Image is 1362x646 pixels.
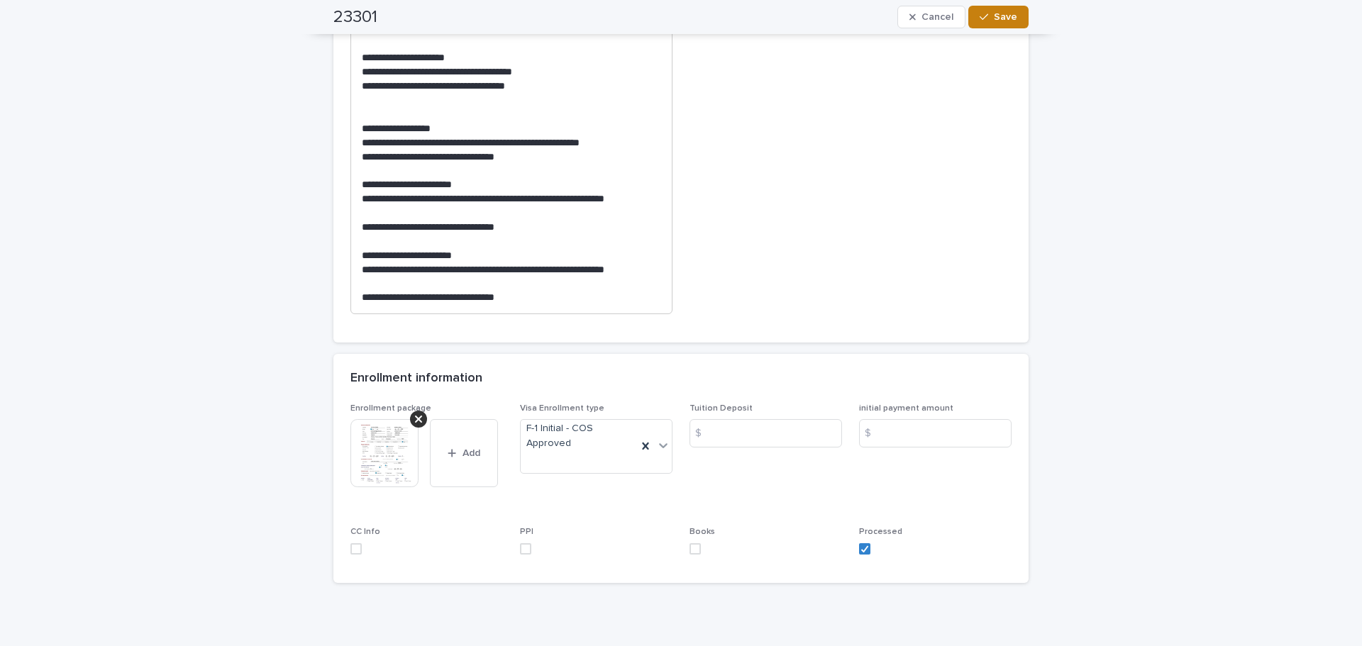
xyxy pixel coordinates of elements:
[690,419,718,447] div: $
[859,419,887,447] div: $
[526,421,631,451] span: F-1 Initial - COS Approved
[968,6,1029,28] button: Save
[350,404,431,413] span: Enrollment package
[921,12,953,22] span: Cancel
[350,528,380,536] span: CC Info
[333,7,377,28] h2: 23301
[859,528,902,536] span: Processed
[994,12,1017,22] span: Save
[520,404,604,413] span: Visa Enrollment type
[859,404,953,413] span: initial payment amount
[520,528,533,536] span: PPI
[690,528,715,536] span: Books
[350,371,482,386] h2: Enrollment information
[690,404,753,413] span: Tuition Deposit
[463,448,480,458] span: Add
[430,419,498,487] button: Add
[897,6,965,28] button: Cancel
